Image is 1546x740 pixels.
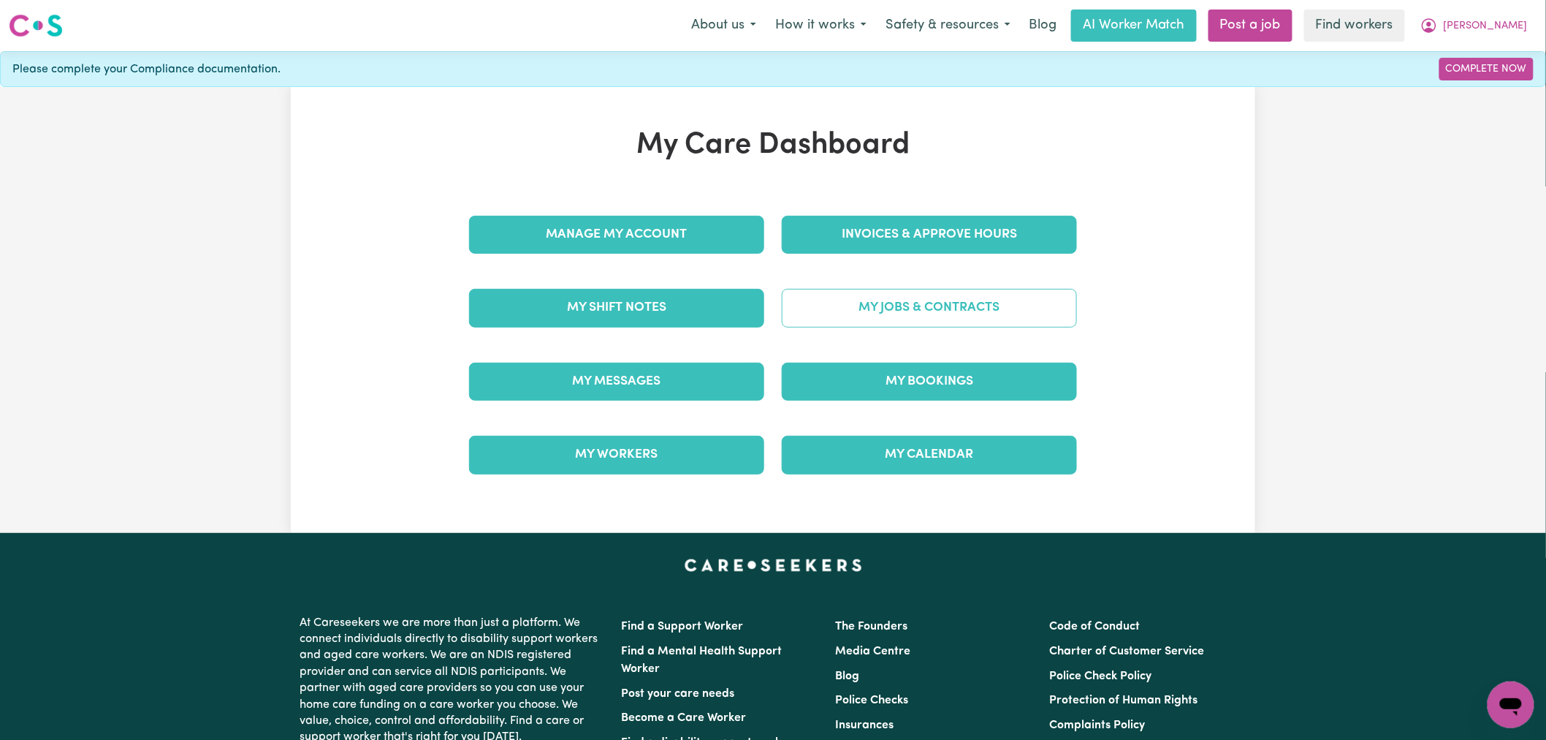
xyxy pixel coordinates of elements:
iframe: Button to launch messaging window [1488,682,1534,728]
a: Protection of Human Rights [1050,695,1198,706]
a: My Jobs & Contracts [782,289,1077,327]
a: Complaints Policy [1050,720,1146,731]
a: My Calendar [782,436,1077,474]
a: Blog [835,671,859,682]
a: Become a Care Worker [621,712,746,724]
a: Find workers [1304,10,1405,42]
a: Find a Support Worker [621,621,743,633]
a: Manage My Account [469,216,764,254]
button: How it works [766,10,876,41]
a: Careseekers home page [685,559,862,571]
a: Find a Mental Health Support Worker [621,646,782,675]
a: My Workers [469,436,764,474]
a: Insurances [835,720,894,731]
a: AI Worker Match [1071,10,1197,42]
a: Blog [1020,10,1065,42]
a: Charter of Customer Service [1050,646,1205,657]
h1: My Care Dashboard [460,128,1086,163]
a: Post a job [1208,10,1292,42]
a: Post your care needs [621,688,734,700]
a: My Messages [469,363,764,401]
a: Police Checks [835,695,908,706]
button: Safety & resources [876,10,1020,41]
a: Police Check Policy [1050,671,1152,682]
a: Careseekers logo [9,9,63,42]
button: About us [682,10,766,41]
a: Invoices & Approve Hours [782,216,1077,254]
a: The Founders [835,621,907,633]
a: Complete Now [1439,58,1534,80]
a: My Bookings [782,363,1077,401]
button: My Account [1411,10,1537,41]
span: Please complete your Compliance documentation. [12,61,281,78]
a: Code of Conduct [1050,621,1141,633]
span: [PERSON_NAME] [1444,18,1528,34]
img: Careseekers logo [9,12,63,39]
a: Media Centre [835,646,910,657]
a: My Shift Notes [469,289,764,327]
